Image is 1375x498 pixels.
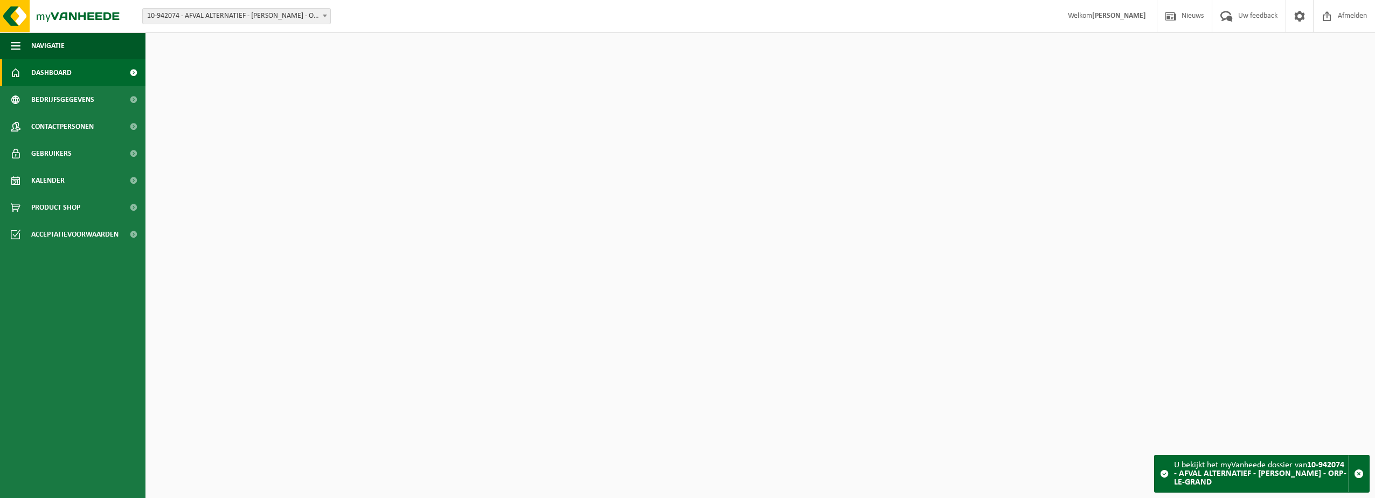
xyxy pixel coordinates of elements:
span: Dashboard [31,59,72,86]
div: U bekijkt het myVanheede dossier van [1174,455,1348,492]
strong: 10-942074 - AFVAL ALTERNATIEF - [PERSON_NAME] - ORP-LE-GRAND [1174,461,1346,487]
span: Product Shop [31,194,80,221]
span: 10-942074 - AFVAL ALTERNATIEF - MICHAEL WATHELET - ORP-LE-GRAND [142,8,331,24]
span: Navigatie [31,32,65,59]
span: Acceptatievoorwaarden [31,221,119,248]
span: 10-942074 - AFVAL ALTERNATIEF - MICHAEL WATHELET - ORP-LE-GRAND [143,9,330,24]
span: Contactpersonen [31,113,94,140]
strong: [PERSON_NAME] [1092,12,1146,20]
span: Bedrijfsgegevens [31,86,94,113]
iframe: chat widget [5,474,180,498]
span: Gebruikers [31,140,72,167]
span: Kalender [31,167,65,194]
